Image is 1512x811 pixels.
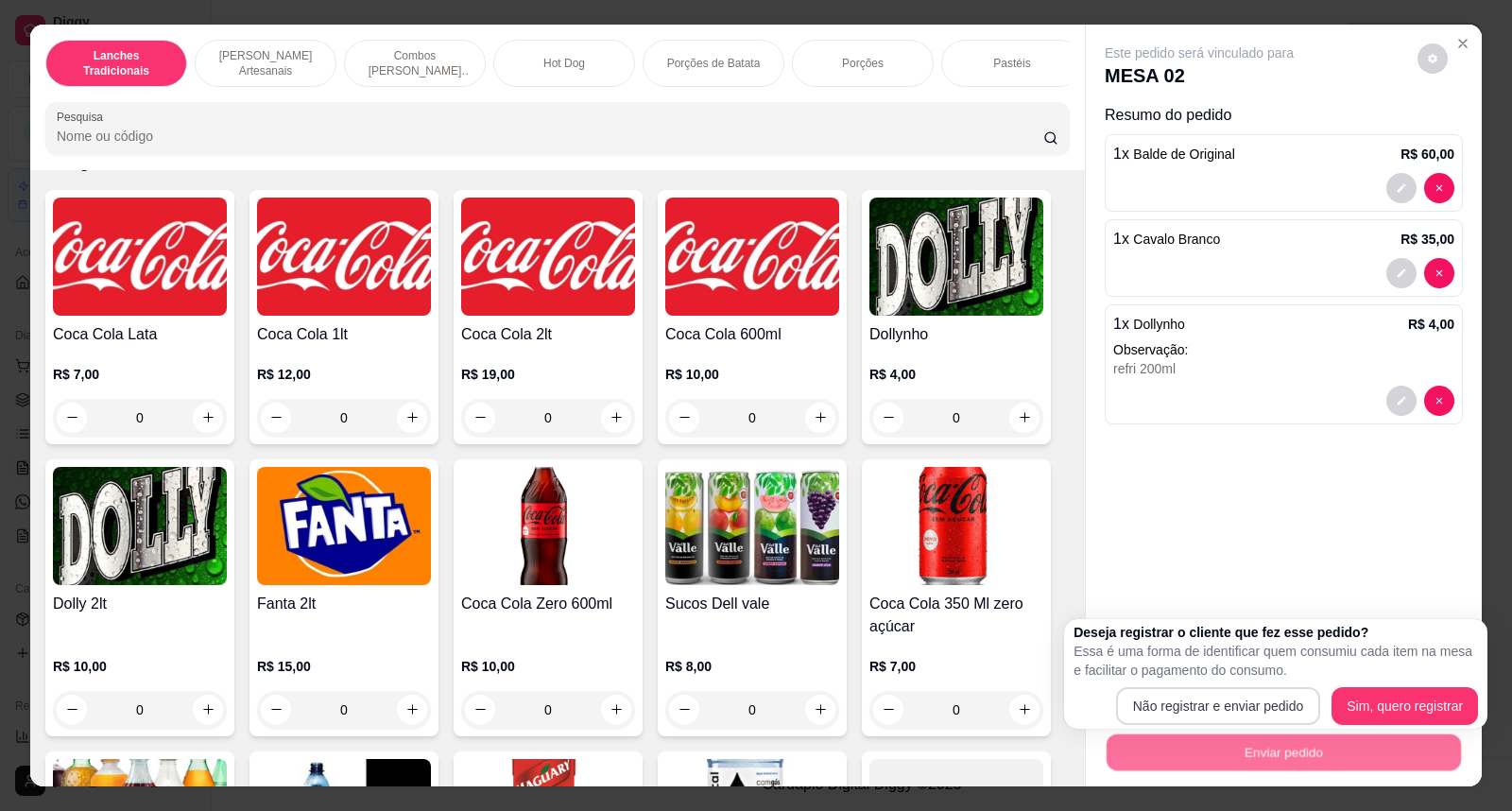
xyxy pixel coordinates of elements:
[1400,230,1454,249] p: R$ 35,00
[1386,258,1417,288] button: decrease-product-quantity
[1133,147,1234,162] span: Balde de Original
[869,657,1043,676] p: R$ 7,00
[869,198,1043,316] img: product-image
[53,467,227,585] img: product-image
[1417,43,1448,74] button: decrease-product-quantity
[465,695,495,725] button: decrease-product-quantity
[211,48,320,78] p: [PERSON_NAME] Artesanais
[665,593,839,615] h4: Sucos Dell vale
[842,56,884,71] p: Porções
[461,198,635,316] img: product-image
[1424,173,1454,203] button: decrease-product-quantity
[1105,104,1463,127] p: Resumo do pedido
[257,657,431,676] p: R$ 15,00
[1116,687,1321,725] button: Não registrar e enviar pedido
[1113,340,1454,359] p: Observação:
[667,56,761,71] p: Porções de Batata
[61,48,171,78] p: Lanches Tradicionais
[461,467,635,585] img: product-image
[461,593,635,615] h4: Coca Cola Zero 600ml
[665,467,839,585] img: product-image
[1009,403,1039,433] button: increase-product-quantity
[873,695,903,725] button: decrease-product-quantity
[1113,359,1454,378] div: refri 200ml
[805,403,835,433] button: increase-product-quantity
[669,695,699,725] button: decrease-product-quantity
[1105,43,1294,62] p: Este pedido será vinculado para
[1074,642,1478,680] p: Essa é uma forma de identificar quem consumiu cada item na mesa e facilitar o pagamento do consumo.
[1107,734,1461,771] button: Enviar pedido
[665,657,839,676] p: R$ 8,00
[57,695,87,725] button: decrease-product-quantity
[869,467,1043,585] img: product-image
[57,109,110,125] label: Pesquisa
[261,403,291,433] button: decrease-product-quantity
[1386,386,1417,416] button: decrease-product-quantity
[805,695,835,725] button: increase-product-quantity
[53,593,227,615] h4: Dolly 2lt
[1105,62,1294,89] p: MESA 02
[257,593,431,615] h4: Fanta 2lt
[869,365,1043,384] p: R$ 4,00
[1424,386,1454,416] button: decrease-product-quantity
[543,56,585,71] p: Hot Dog
[873,403,903,433] button: decrease-product-quantity
[669,403,699,433] button: decrease-product-quantity
[1009,695,1039,725] button: increase-product-quantity
[1133,232,1220,247] span: Cavalo Branco
[53,198,227,316] img: product-image
[461,323,635,346] h4: Coca Cola 2lt
[193,403,223,433] button: increase-product-quantity
[257,467,431,585] img: product-image
[397,695,427,725] button: increase-product-quantity
[1113,313,1185,336] p: 1 x
[53,365,227,384] p: R$ 7,00
[1113,143,1235,165] p: 1 x
[461,657,635,676] p: R$ 10,00
[360,48,470,78] p: Combos [PERSON_NAME] Artesanais
[665,365,839,384] p: R$ 10,00
[601,695,631,725] button: increase-product-quantity
[461,365,635,384] p: R$ 19,00
[869,323,1043,346] h4: Dollynho
[57,127,1043,146] input: Pesquisa
[257,323,431,346] h4: Coca Cola 1lt
[1408,315,1454,334] p: R$ 4,00
[1448,28,1478,59] button: Close
[261,695,291,725] button: decrease-product-quantity
[53,323,227,346] h4: Coca Cola Lata
[193,695,223,725] button: increase-product-quantity
[1133,317,1184,332] span: Dollynho
[1424,258,1454,288] button: decrease-product-quantity
[53,657,227,676] p: R$ 10,00
[1400,145,1454,164] p: R$ 60,00
[1113,228,1220,250] p: 1 x
[665,198,839,316] img: product-image
[57,403,87,433] button: decrease-product-quantity
[993,56,1030,71] p: Pastéis
[257,365,431,384] p: R$ 12,00
[397,403,427,433] button: increase-product-quantity
[601,403,631,433] button: increase-product-quantity
[1332,687,1478,725] button: Sim, quero registrar
[1386,173,1417,203] button: decrease-product-quantity
[1074,623,1478,642] h2: Deseja registrar o cliente que fez esse pedido?
[257,198,431,316] img: product-image
[465,403,495,433] button: decrease-product-quantity
[665,323,839,346] h4: Coca Cola 600ml
[869,593,1043,638] h4: Coca Cola 350 Ml zero açúcar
